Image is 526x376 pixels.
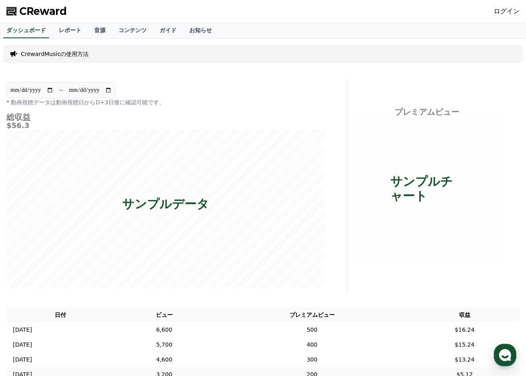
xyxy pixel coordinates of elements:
h5: $56.3 [6,122,325,130]
p: ~ [58,85,64,95]
th: 日付 [6,308,114,322]
td: 300 [214,352,410,367]
th: プレミアムビュー [214,308,410,322]
td: 5,700 [114,337,214,352]
td: $15.24 [410,337,520,352]
a: ログイン [494,6,520,16]
p: * 動画視聴データは動画視聴日からD+3日後に確認可能です。 [6,98,325,106]
p: サンプルチャート [390,174,464,203]
p: [DATE] [13,355,32,364]
a: ダッシュボード [3,23,49,38]
a: CReward [6,5,67,18]
h4: 総収益 [6,113,325,122]
th: 収益 [410,308,520,322]
a: Home [2,255,53,275]
a: 音源 [88,23,112,38]
td: 4,600 [114,352,214,367]
a: ガイド [153,23,183,38]
p: サンプルデータ [122,196,209,211]
td: $13.24 [410,352,520,367]
span: Settings [119,267,139,274]
h4: プレミアムビュー [354,107,500,116]
a: お知らせ [183,23,218,38]
p: [DATE] [13,326,32,334]
th: ビュー [114,308,214,322]
a: Settings [104,255,155,275]
a: レポート [52,23,88,38]
span: CReward [19,5,67,18]
td: 6,600 [114,322,214,337]
a: コンテンツ [112,23,153,38]
span: Home [21,267,35,274]
td: 500 [214,322,410,337]
a: CrewardMusicの使用方法 [21,50,89,58]
td: 400 [214,337,410,352]
span: Messages [67,268,91,274]
p: [DATE] [13,341,32,349]
a: Messages [53,255,104,275]
td: $16.24 [410,322,520,337]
